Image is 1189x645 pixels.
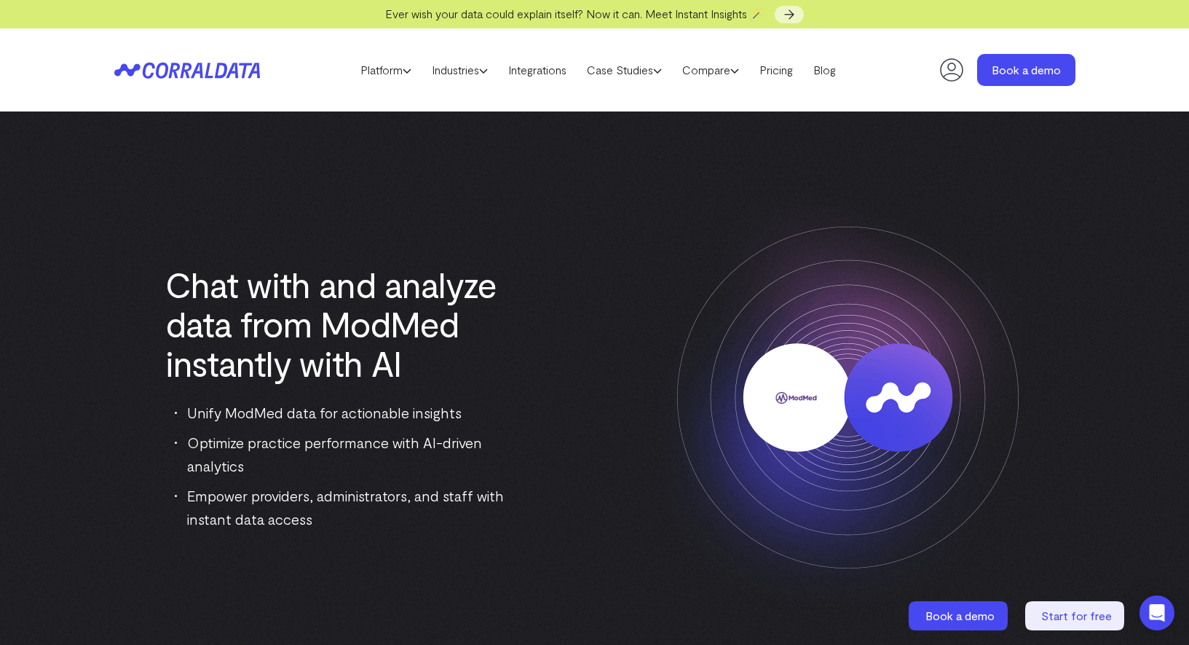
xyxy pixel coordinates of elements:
[977,54,1075,86] a: Book a demo
[577,59,672,81] a: Case Studies
[1041,609,1112,622] span: Start for free
[350,59,422,81] a: Platform
[422,59,498,81] a: Industries
[175,484,518,531] li: Empower providers, administrators, and staff with instant data access
[909,601,1011,630] a: Book a demo
[1139,595,1174,630] div: Open Intercom Messenger
[803,59,846,81] a: Blog
[175,401,518,424] li: Unify ModMed data for actionable insights
[498,59,577,81] a: Integrations
[672,59,749,81] a: Compare
[385,7,765,20] span: Ever wish your data could explain itself? Now it can. Meet Instant Insights 🪄
[175,431,518,477] li: Optimize practice performance with AI-driven analytics
[925,609,995,622] span: Book a demo
[165,265,518,383] h1: Chat with and analyze data from ModMed instantly with AI
[1025,601,1127,630] a: Start for free
[749,59,803,81] a: Pricing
